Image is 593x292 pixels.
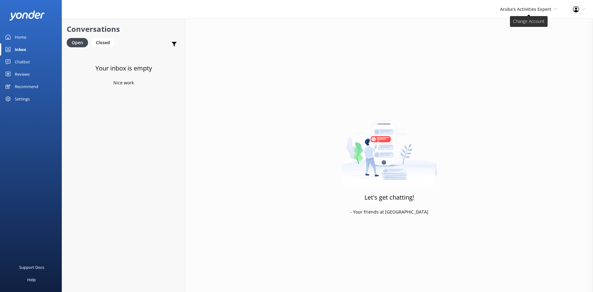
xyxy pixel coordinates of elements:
div: Reviews [15,68,30,80]
h2: Conversations [67,23,180,35]
img: yonder-white-logo.png [9,11,45,21]
div: Help [27,273,36,286]
div: Closed [91,38,115,47]
div: Open [67,38,88,47]
h3: Let's get chatting! [364,193,414,202]
h3: Your inbox is empty [95,63,152,73]
div: Settings [15,93,30,105]
a: Open [67,39,91,46]
div: Inbox [15,43,26,56]
a: Closed [91,39,118,46]
p: - Your friends at [GEOGRAPHIC_DATA] [350,209,428,215]
div: Home [15,31,26,43]
p: Nice work [113,79,134,86]
div: Support Docs [19,261,44,273]
div: Chatbot [15,56,30,68]
div: Recommend [15,80,38,93]
span: Aruba's Activities Expert [500,6,551,12]
img: artwork of a man stealing a conversation from at giant smartphone [342,108,437,185]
